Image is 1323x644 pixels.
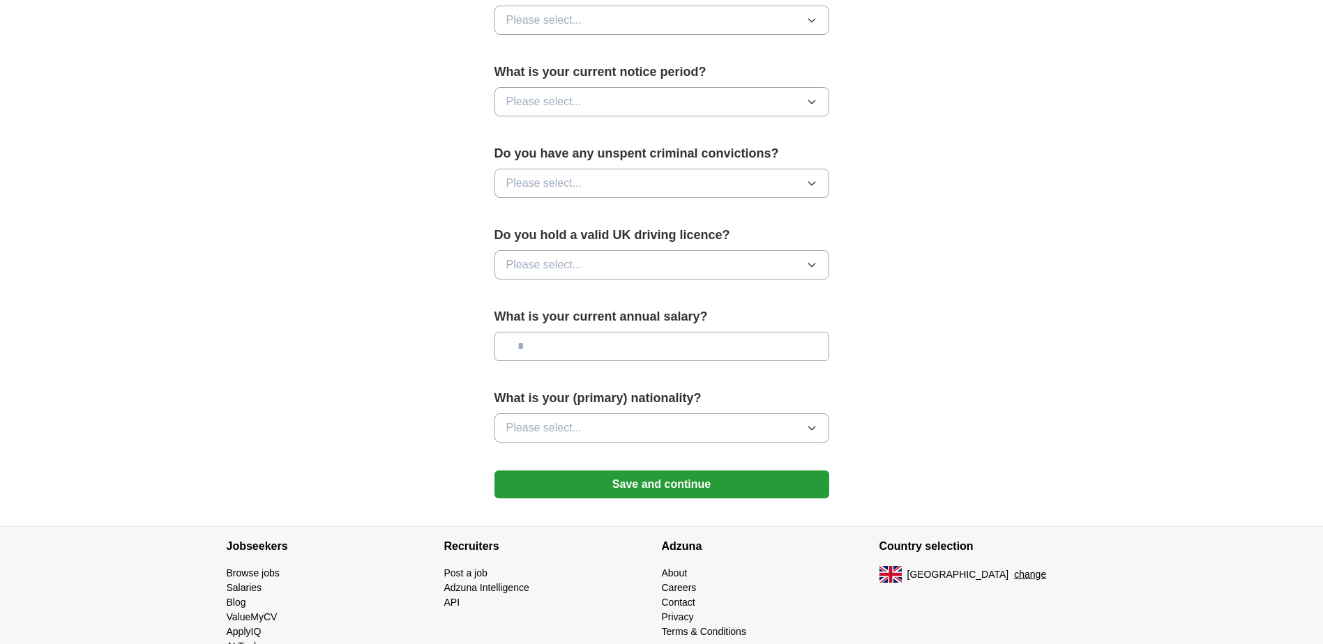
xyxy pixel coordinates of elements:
[1014,567,1046,582] button: change
[227,626,262,637] a: ApplyIQ
[227,582,262,593] a: Salaries
[494,63,829,82] label: What is your current notice period?
[662,582,697,593] a: Careers
[494,307,829,326] label: What is your current annual salary?
[494,169,829,198] button: Please select...
[494,413,829,443] button: Please select...
[444,582,529,593] a: Adzuna Intelligence
[662,626,746,637] a: Terms & Conditions
[662,611,694,622] a: Privacy
[879,566,902,583] img: UK flag
[506,175,582,192] span: Please select...
[494,226,829,245] label: Do you hold a valid UK driving licence?
[506,12,582,29] span: Please select...
[444,567,487,578] a: Post a job
[506,256,582,273] span: Please select...
[879,527,1097,566] h4: Country selection
[494,470,829,498] button: Save and continue
[494,6,829,35] button: Please select...
[227,597,246,608] a: Blog
[662,597,695,608] a: Contact
[907,567,1009,582] span: [GEOGRAPHIC_DATA]
[494,389,829,408] label: What is your (primary) nationality?
[494,144,829,163] label: Do you have any unspent criminal convictions?
[494,250,829,279] button: Please select...
[506,93,582,110] span: Please select...
[662,567,688,578] a: About
[227,611,278,622] a: ValueMyCV
[444,597,460,608] a: API
[227,567,280,578] a: Browse jobs
[506,420,582,436] span: Please select...
[494,87,829,116] button: Please select...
